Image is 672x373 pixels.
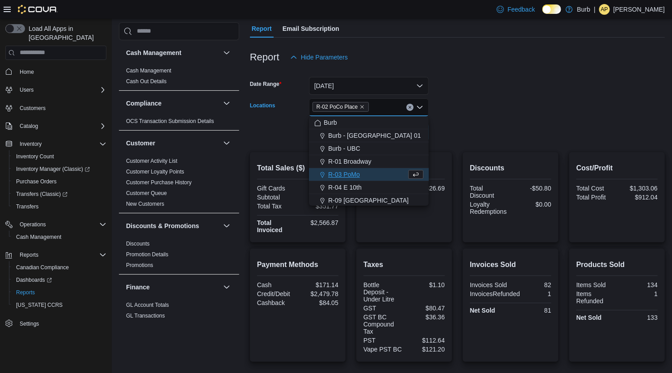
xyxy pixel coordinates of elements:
div: $80.47 [406,305,445,312]
span: Transfers (Classic) [16,191,68,198]
button: R-04 E 10th [309,181,429,194]
a: OCS Transaction Submission Details [126,118,214,124]
h2: Discounts [470,163,551,174]
button: Discounts & Promotions [126,221,220,230]
button: R-03 PoMo [309,168,429,181]
div: Amanda Payette [599,4,610,15]
strong: Net Sold [576,314,602,321]
a: Transfers (Classic) [9,188,110,200]
a: Customer Activity List [126,158,178,164]
strong: Total Invoiced [257,219,283,233]
div: Finance [119,300,239,325]
button: Compliance [221,98,232,109]
span: Operations [20,221,46,228]
button: Burb - UBC [309,142,429,155]
span: R-09 [GEOGRAPHIC_DATA] [328,196,409,205]
a: Dashboards [9,274,110,286]
button: Purchase Orders [9,175,110,188]
p: Burb [577,4,591,15]
div: Vape PST BC [363,346,402,353]
nav: Complex example [5,62,106,353]
span: Dashboards [16,276,52,284]
button: Users [16,85,37,95]
a: GL Account Totals [126,302,169,308]
span: Catalog [20,123,38,130]
label: Locations [250,102,275,109]
span: Report [252,20,272,38]
span: Inventory [16,139,106,149]
h2: Taxes [363,259,445,270]
a: Feedback [493,0,538,18]
span: New Customers [126,200,164,208]
div: $2,566.87 [300,219,338,226]
span: Burb [324,118,337,127]
div: Items Sold [576,281,615,288]
div: $0.00 [512,201,551,208]
span: Hide Parameters [301,53,348,62]
span: Settings [20,320,39,327]
span: Users [20,86,34,93]
span: R-02 PoCo Place [317,102,358,111]
div: $84.05 [300,299,338,306]
span: Inventory Manager (Classic) [16,165,90,173]
span: Cash Management [13,232,106,242]
div: 1 [524,290,551,297]
span: GL Account Totals [126,301,169,309]
div: PST [363,337,402,344]
div: Cash Management [119,65,239,90]
span: Inventory Count [16,153,54,160]
div: Cash [257,281,296,288]
span: Customer Queue [126,190,167,197]
span: Reports [20,251,38,259]
span: Promotions [126,262,153,269]
h3: Report [250,52,279,63]
div: $26.69 [406,185,445,192]
h2: Total Sales ($) [257,163,338,174]
a: Customer Queue [126,190,167,196]
span: Load All Apps in [GEOGRAPHIC_DATA] [25,24,106,42]
p: | [594,4,596,15]
button: Clear input [406,104,414,111]
h3: Discounts & Promotions [126,221,199,230]
span: Transfers [16,203,38,210]
div: Items Refunded [576,290,615,305]
div: $0.00 [300,185,338,192]
button: Operations [16,219,50,230]
span: Home [16,66,106,77]
a: Canadian Compliance [13,262,72,273]
button: Customer [221,138,232,148]
button: Users [2,84,110,96]
a: Home [16,67,38,77]
div: $2,479.78 [300,290,338,297]
a: Discounts [126,241,150,247]
a: Cash Out Details [126,78,167,85]
span: R-01 Broadway [328,157,372,166]
a: Reports [13,287,38,298]
a: Customer Loyalty Points [126,169,184,175]
div: Customer [119,156,239,213]
a: Purchase Orders [13,176,60,187]
span: Email Subscription [283,20,339,38]
div: Choose from the following options [309,116,429,246]
div: 81 [512,307,551,314]
span: Catalog [16,121,106,131]
h2: Cost/Profit [576,163,658,174]
h3: Finance [126,283,150,292]
span: Reports [13,287,106,298]
button: Reports [16,250,42,260]
div: InvoicesRefunded [470,290,520,297]
a: Inventory Manager (Classic) [9,163,110,175]
button: R-01 Broadway [309,155,429,168]
button: Compliance [126,99,220,108]
span: AP [601,4,608,15]
a: GL Transactions [126,313,165,319]
span: Customers [16,102,106,114]
div: Gift Cards [257,185,296,192]
button: Discounts & Promotions [221,220,232,231]
span: Transfers [13,201,106,212]
a: Cash Management [126,68,171,74]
